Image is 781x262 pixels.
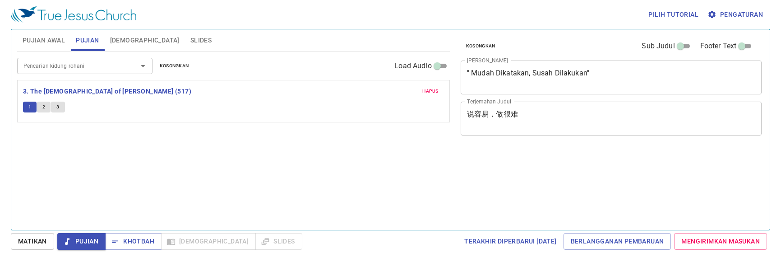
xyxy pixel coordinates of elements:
button: Pengaturan [706,6,767,23]
button: 3. The [DEMOGRAPHIC_DATA] of [PERSON_NAME] (517) [23,86,193,97]
button: Open [137,60,149,72]
a: Terakhir Diperbarui [DATE] [461,233,560,250]
span: Pujian Awal [23,35,65,46]
span: Pujian [76,35,99,46]
button: 3 [51,102,65,112]
button: Kosongkan [461,41,501,51]
span: Footer Text [700,41,737,51]
span: Pengaturan [709,9,763,20]
b: 3. The [DEMOGRAPHIC_DATA] of [PERSON_NAME] (517) [23,86,191,97]
span: 1 [28,103,31,111]
span: Kosongkan [466,42,495,50]
textarea: " Mudah Dikatakan, Susah Dilakukan" [467,69,756,86]
span: Sub Judul [642,41,675,51]
span: Slides [190,35,212,46]
button: Kosongkan [154,61,194,71]
span: [DEMOGRAPHIC_DATA] [110,35,180,46]
span: 3 [56,103,59,111]
button: 1 [23,102,37,112]
button: Matikan [11,233,54,250]
span: Mengirimkan Masukan [681,236,760,247]
button: Khotbah [105,233,162,250]
img: True Jesus Church [11,6,136,23]
span: Khotbah [112,236,154,247]
span: Pilih tutorial [648,9,698,20]
span: Kosongkan [160,62,189,70]
button: Pujian [57,233,106,250]
span: Hapus [422,87,439,95]
span: Matikan [18,236,47,247]
a: Berlangganan Pembaruan [564,233,671,250]
button: Hapus [417,86,444,97]
span: Terakhir Diperbarui [DATE] [464,236,556,247]
span: 2 [42,103,45,111]
textarea: 说容易，做很难 [467,110,756,127]
span: Load Audio [394,61,432,71]
button: 2 [37,102,51,112]
span: Pujian [65,236,98,247]
a: Mengirimkan Masukan [674,233,767,250]
span: Berlangganan Pembaruan [571,236,664,247]
button: Pilih tutorial [645,6,702,23]
iframe: from-child [457,145,702,224]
